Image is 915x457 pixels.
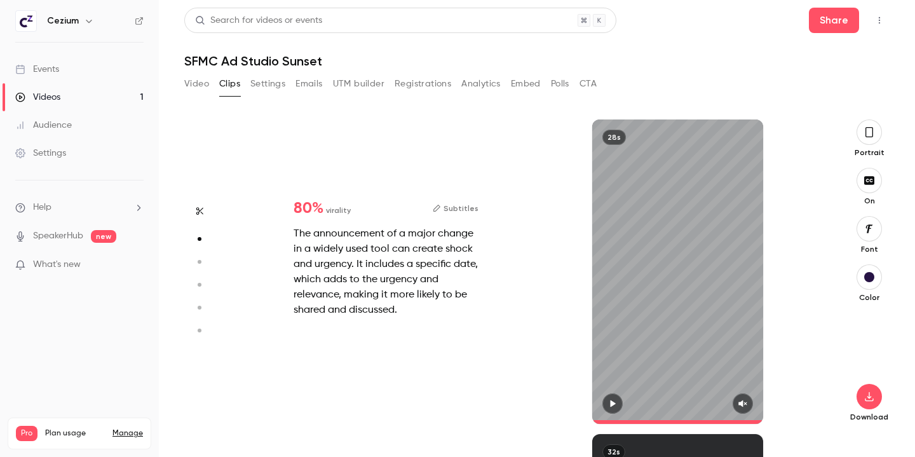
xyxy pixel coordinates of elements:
span: What's new [33,258,81,271]
div: The announcement of a major change in a widely used tool can create shock and urgency. It include... [294,226,478,318]
li: help-dropdown-opener [15,201,144,214]
div: 28s [602,130,626,145]
h6: Cezium [47,15,79,27]
button: UTM builder [333,74,384,94]
span: new [91,230,116,243]
div: Videos [15,91,60,104]
span: Plan usage [45,428,105,439]
button: CTA [579,74,597,94]
button: Share [809,8,859,33]
span: Help [33,201,51,214]
p: Font [849,244,890,254]
p: Portrait [849,147,890,158]
p: On [849,196,890,206]
span: Pro [16,426,37,441]
span: 80 % [294,201,323,216]
img: Cezium [16,11,36,31]
button: Top Bar Actions [869,10,890,31]
h1: SFMC Ad Studio Sunset [184,53,890,69]
p: Download [849,412,890,422]
a: SpeakerHub [33,229,83,243]
button: Analytics [461,74,501,94]
button: Registrations [395,74,451,94]
p: Color [849,292,890,303]
div: Events [15,63,59,76]
button: Embed [511,74,541,94]
button: Settings [250,74,285,94]
a: Manage [112,428,143,439]
button: Video [184,74,209,94]
button: Clips [219,74,240,94]
button: Emails [295,74,322,94]
button: Subtitles [433,201,478,216]
div: Search for videos or events [195,14,322,27]
div: Settings [15,147,66,160]
div: Audience [15,119,72,132]
span: virality [326,205,351,216]
button: Polls [551,74,569,94]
